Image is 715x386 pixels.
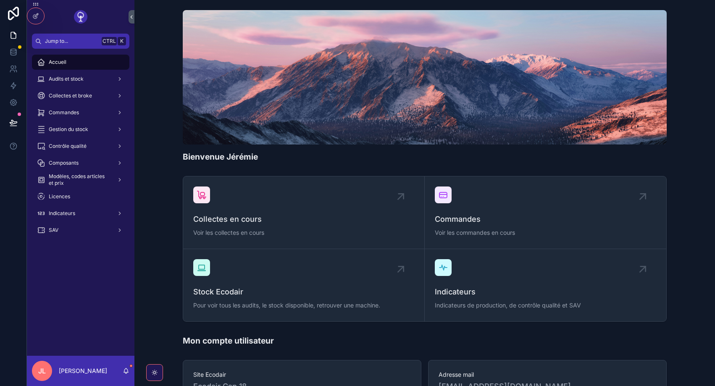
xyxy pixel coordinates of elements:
span: SAV [49,227,58,234]
a: Audits et stock [32,71,129,87]
img: App logo [74,10,87,24]
a: Collectes et broke [32,88,129,103]
p: [PERSON_NAME] [59,367,107,375]
a: Gestion du stock [32,122,129,137]
span: Collectes et broke [49,92,92,99]
a: Modèles, codes articles et prix [32,172,129,187]
span: Site Ecodair [193,370,411,379]
span: Stock Ecodair [193,286,414,298]
button: Jump to...CtrlK [32,34,129,49]
span: Collectes en cours [193,213,414,225]
span: Voir les commandes en cours [435,228,656,237]
div: scrollable content [27,49,134,249]
span: Modèles, codes articles et prix [49,173,110,186]
span: Commandes [49,109,79,116]
a: CommandesVoir les commandes en cours [425,176,666,249]
span: Contrôle qualité [49,143,87,150]
span: Indicateurs [49,210,75,217]
h1: Mon compte utilisateur [183,335,274,347]
span: Adresse mail [439,370,656,379]
span: K [118,38,125,45]
span: Composants [49,160,79,166]
a: Collectes en coursVoir les collectes en cours [183,176,425,249]
a: Indicateurs [32,206,129,221]
span: Indicateurs [435,286,656,298]
span: Gestion du stock [49,126,88,133]
span: Audits et stock [49,76,84,82]
a: Commandes [32,105,129,120]
span: Voir les collectes en cours [193,228,414,237]
a: IndicateursIndicateurs de production, de contrôle qualité et SAV [425,249,666,321]
a: SAV [32,223,129,238]
span: Ctrl [102,37,117,45]
a: Contrôle qualité [32,139,129,154]
a: Accueil [32,55,129,70]
span: JL [38,366,46,376]
span: Accueil [49,59,66,66]
span: Commandes [435,213,656,225]
a: Stock EcodairPour voir tous les audits, le stock disponible, retrouver une machine. [183,249,425,321]
h1: Bienvenue Jérémie [183,151,258,163]
span: Pour voir tous les audits, le stock disponible, retrouver une machine. [193,301,414,310]
span: Licences [49,193,70,200]
span: Jump to... [45,38,98,45]
span: Indicateurs de production, de contrôle qualité et SAV [435,301,656,310]
a: Composants [32,155,129,171]
a: Licences [32,189,129,204]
